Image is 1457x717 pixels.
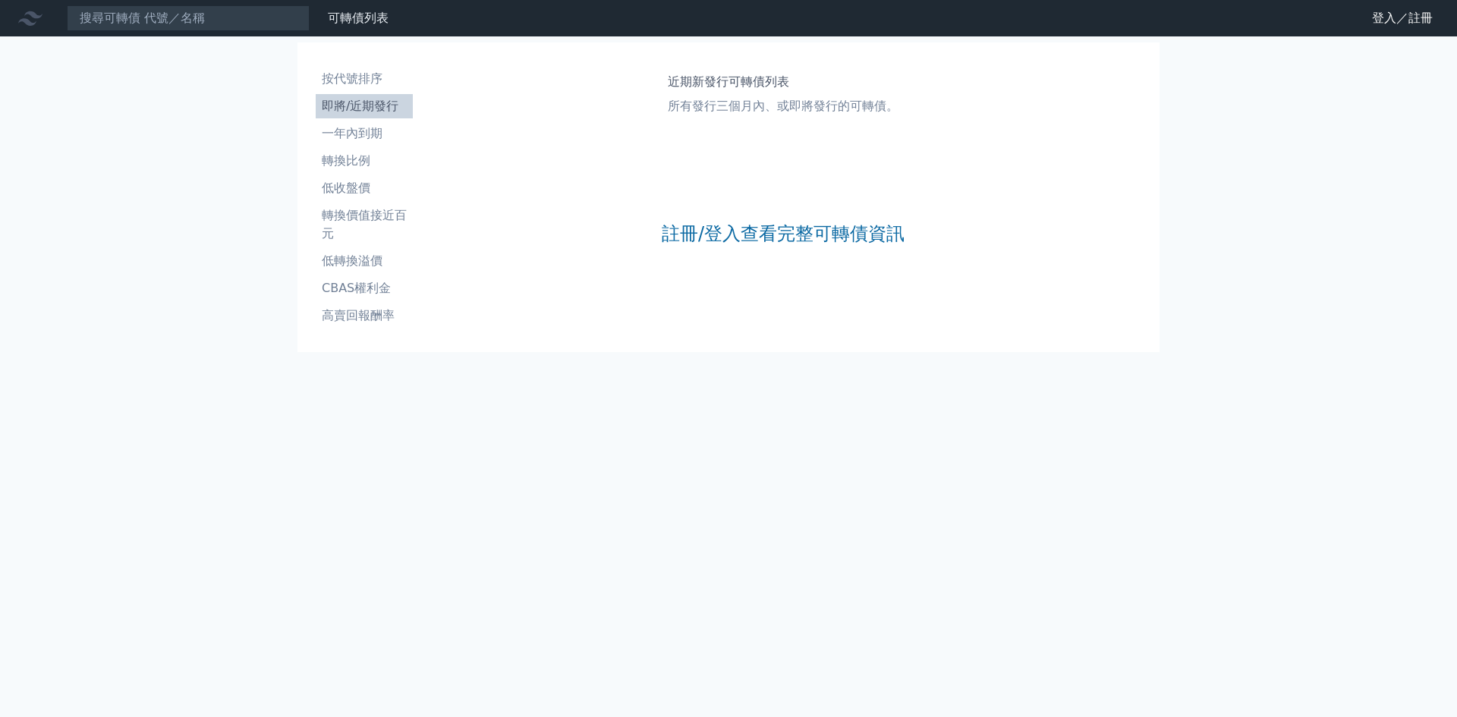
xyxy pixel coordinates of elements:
[316,124,413,143] li: 一年內到期
[316,279,413,297] li: CBAS權利金
[662,222,905,246] a: 註冊/登入查看完整可轉債資訊
[328,11,389,25] a: 可轉債列表
[67,5,310,31] input: 搜尋可轉債 代號／名稱
[316,152,413,170] li: 轉換比例
[316,179,413,197] li: 低收盤價
[668,73,898,91] h1: 近期新發行可轉債列表
[316,303,413,328] a: 高賣回報酬率
[316,97,413,115] li: 即將/近期發行
[668,97,898,115] p: 所有發行三個月內、或即將發行的可轉債。
[316,70,413,88] li: 按代號排序
[316,203,413,246] a: 轉換價值接近百元
[316,252,413,270] li: 低轉換溢價
[316,176,413,200] a: 低收盤價
[316,276,413,300] a: CBAS權利金
[316,307,413,325] li: 高賣回報酬率
[316,149,413,173] a: 轉換比例
[316,94,413,118] a: 即將/近期發行
[1360,6,1445,30] a: 登入／註冊
[316,249,413,273] a: 低轉換溢價
[316,121,413,146] a: 一年內到期
[316,67,413,91] a: 按代號排序
[316,206,413,243] li: 轉換價值接近百元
